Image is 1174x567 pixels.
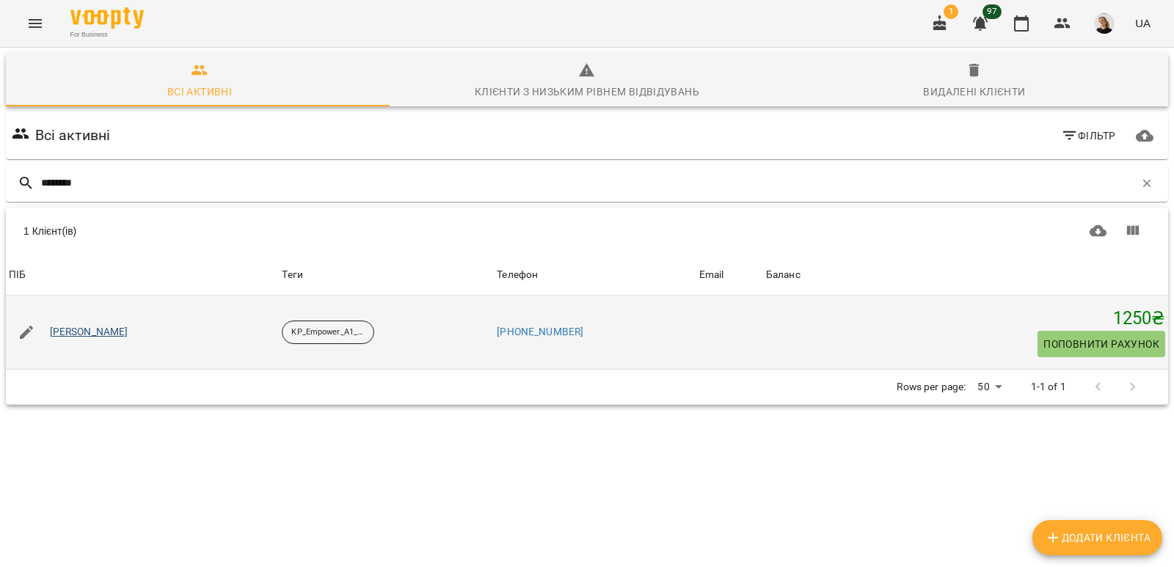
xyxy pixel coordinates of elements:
[9,266,26,284] div: ПІБ
[18,6,53,41] button: Menu
[923,83,1025,100] div: Видалені клієнти
[497,266,538,284] div: Sort
[944,4,958,19] span: 1
[982,4,1002,19] span: 97
[1115,213,1151,249] button: Показати колонки
[1129,10,1156,37] button: UA
[1043,335,1159,353] span: Поповнити рахунок
[282,321,374,344] div: KP_Empower_A1_morning
[766,266,1165,284] span: Баланс
[6,208,1168,255] div: Table Toolbar
[699,266,724,284] div: Sort
[475,83,699,100] div: Клієнти з низьким рівнем відвідувань
[291,326,365,339] p: KP_Empower_A1_morning
[23,224,579,238] div: 1 Клієнт(ів)
[35,124,111,147] h6: Всі активні
[1135,15,1151,31] span: UA
[971,376,1007,398] div: 50
[1094,13,1115,34] img: 9cec10d231d9bfd3de0fd9da221b6970.jpg
[766,307,1165,330] h5: 1250 ₴
[1061,127,1116,145] span: Фільтр
[897,380,966,395] p: Rows per page:
[497,266,538,284] div: Телефон
[70,30,144,40] span: For Business
[766,266,801,284] div: Баланс
[50,325,128,340] a: [PERSON_NAME]
[1055,122,1122,149] button: Фільтр
[766,266,801,284] div: Sort
[497,326,583,337] a: [PHONE_NUMBER]
[9,266,276,284] span: ПІБ
[497,266,693,284] span: Телефон
[9,266,26,284] div: Sort
[1038,331,1165,357] button: Поповнити рахунок
[699,266,760,284] span: Email
[167,83,232,100] div: Всі активні
[282,266,491,284] div: Теги
[1081,213,1116,249] button: Завантажити CSV
[70,7,144,29] img: Voopty Logo
[699,266,724,284] div: Email
[1031,380,1066,395] p: 1-1 of 1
